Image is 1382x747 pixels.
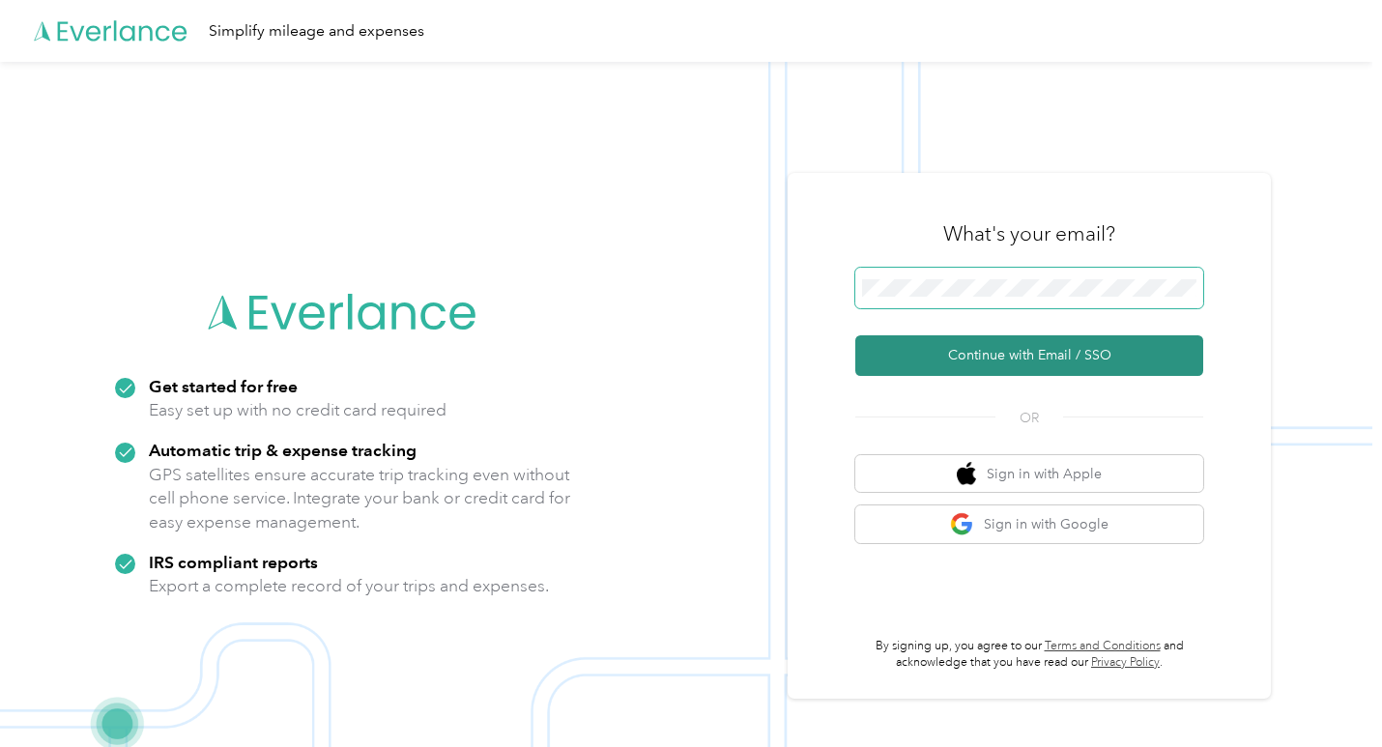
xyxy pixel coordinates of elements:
strong: Automatic trip & expense tracking [149,440,417,460]
span: OR [995,408,1063,428]
button: Continue with Email / SSO [855,335,1203,376]
strong: IRS compliant reports [149,552,318,572]
button: google logoSign in with Google [855,505,1203,543]
p: Export a complete record of your trips and expenses. [149,574,549,598]
p: Easy set up with no credit card required [149,398,446,422]
div: Simplify mileage and expenses [209,19,424,43]
img: apple logo [957,462,976,486]
strong: Get started for free [149,376,298,396]
img: google logo [950,512,974,536]
a: Terms and Conditions [1045,639,1161,653]
p: GPS satellites ensure accurate trip tracking even without cell phone service. Integrate your bank... [149,463,571,534]
p: By signing up, you agree to our and acknowledge that you have read our . [855,638,1203,672]
button: apple logoSign in with Apple [855,455,1203,493]
h3: What's your email? [943,220,1115,247]
a: Privacy Policy [1091,655,1160,670]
